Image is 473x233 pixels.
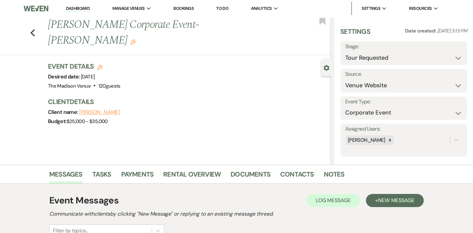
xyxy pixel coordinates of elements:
[405,28,437,34] span: Date created:
[409,5,432,12] span: Resources
[346,136,386,145] div: [PERSON_NAME]
[345,70,462,79] label: Source:
[378,197,415,204] span: New Message
[112,5,145,12] span: Manage Venues
[173,6,194,11] a: Bookings
[121,169,154,183] a: Payments
[280,169,314,183] a: Contacts
[340,27,370,41] h3: Settings
[48,73,81,80] span: Desired date:
[324,64,329,71] button: Close lead details
[324,169,345,183] a: Notes
[251,5,272,12] span: Analytics
[99,83,121,89] span: 120 guests
[316,197,351,204] span: Log Message
[231,169,270,183] a: Documents
[163,169,221,183] a: Rental Overview
[345,124,462,134] label: Assigned Users:
[48,97,325,106] h3: Client Details
[306,194,360,207] button: Log Message
[48,62,121,71] h3: Event Details
[48,109,79,116] span: Client name:
[437,28,467,34] span: [DATE] 3:13 PM
[49,194,119,207] h1: Event Messages
[216,6,228,11] a: To Do
[130,39,136,45] button: Edit
[92,169,111,183] a: Tasks
[48,118,67,125] span: Budget:
[67,118,108,125] span: $25,000 - $35,000
[49,169,82,183] a: Messages
[79,110,120,115] button: [PERSON_NAME]
[49,210,424,218] h2: Communicate with clients by clicking "New Message" or replying to an existing message thread.
[48,83,91,89] span: The Madison Venue
[48,17,272,48] h1: [PERSON_NAME] Corporate Event- [PERSON_NAME]
[362,5,380,12] span: Settings
[345,97,462,107] label: Event Type:
[66,6,90,12] a: Dashboard
[345,42,462,52] label: Stage:
[81,74,95,80] span: [DATE]
[24,2,48,15] img: Weven Logo
[366,194,424,207] button: +New Message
